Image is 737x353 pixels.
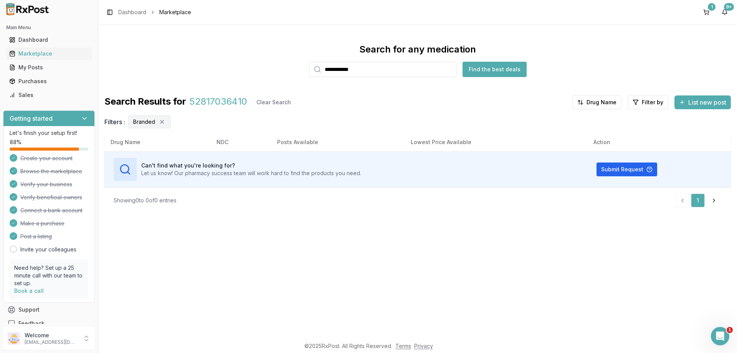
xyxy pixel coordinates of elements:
[572,95,621,109] button: Drug Name
[711,327,729,345] iframe: Intercom live chat
[3,317,95,330] button: Feedback
[158,118,166,126] button: Remove Branded filter
[719,6,731,18] button: 9+
[20,233,52,240] span: Post a listing
[6,33,92,47] a: Dashboard
[20,207,83,214] span: Connect a bank account
[3,303,95,317] button: Support
[676,194,722,207] nav: pagination
[628,95,668,109] button: Filter by
[691,194,705,207] a: 1
[141,169,361,177] p: Let us know! Our pharmacy success team will work hard to find the products you need.
[9,91,89,99] div: Sales
[6,47,92,61] a: Marketplace
[118,8,191,16] nav: breadcrumb
[189,95,247,109] span: 52817036410
[14,264,84,287] p: Need help? Set up a 25 minute call with our team to set up.
[395,343,411,349] a: Terms
[3,48,95,60] button: Marketplace
[210,133,271,151] th: NDC
[20,194,82,201] span: Verify beneficial owners
[405,133,587,151] th: Lowest Price Available
[9,64,89,71] div: My Posts
[250,95,297,109] button: Clear Search
[727,327,733,333] span: 1
[20,167,82,175] span: Browse the marketplace
[9,50,89,57] div: Marketplace
[141,162,361,169] h3: Can't find what you're looking for?
[414,343,433,349] a: Privacy
[10,138,21,146] span: 88 %
[25,339,78,345] p: [EMAIL_ADDRESS][DOMAIN_NAME]
[3,34,95,46] button: Dashboard
[708,3,716,11] div: 1
[3,61,95,74] button: My Posts
[133,118,155,126] span: Branded
[724,3,734,11] div: 9+
[3,3,52,15] img: RxPost Logo
[6,74,92,88] a: Purchases
[20,154,73,162] span: Create your account
[587,99,616,106] span: Drug Name
[642,99,663,106] span: Filter by
[359,43,476,56] div: Search for any medication
[104,117,125,126] span: Filters :
[3,89,95,101] button: Sales
[6,25,92,31] h2: Main Menu
[700,6,712,18] button: 1
[597,163,657,176] button: Submit Request
[8,332,20,345] img: User avatar
[104,95,186,109] span: Search Results for
[9,36,89,44] div: Dashboard
[14,287,44,294] a: Book a call
[20,181,72,188] span: Verify your business
[104,133,210,151] th: Drug Name
[159,8,191,16] span: Marketplace
[674,99,731,107] a: List new post
[6,88,92,102] a: Sales
[118,8,146,16] a: Dashboard
[706,194,722,207] a: Go to next page
[9,77,89,85] div: Purchases
[3,75,95,87] button: Purchases
[10,114,53,123] h3: Getting started
[20,246,76,253] a: Invite your colleagues
[25,332,78,339] p: Welcome
[20,220,64,227] span: Make a purchase
[114,197,177,204] div: Showing 0 to 0 of 0 entries
[6,61,92,74] a: My Posts
[587,133,731,151] th: Action
[10,129,88,137] p: Let's finish your setup first!
[674,95,731,109] button: List new post
[18,320,45,327] span: Feedback
[463,62,527,77] button: Find the best deals
[688,98,726,107] span: List new post
[271,133,405,151] th: Posts Available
